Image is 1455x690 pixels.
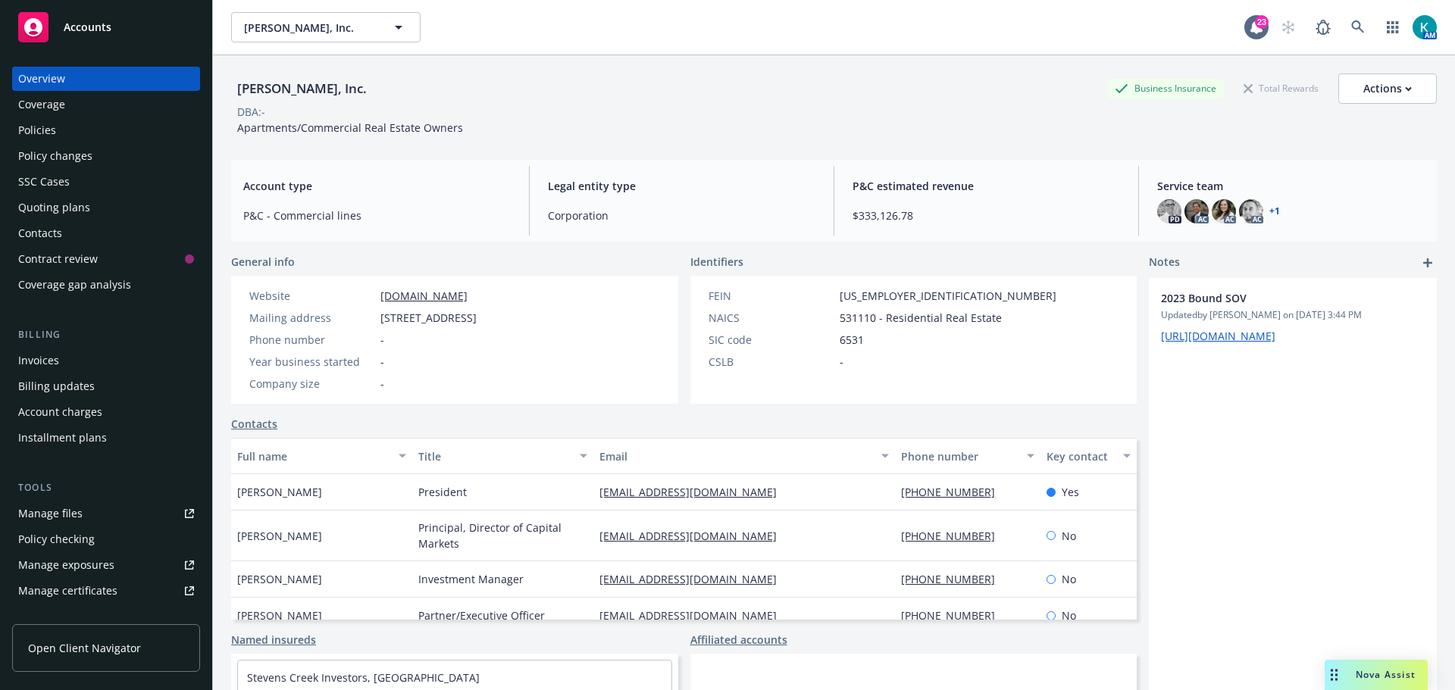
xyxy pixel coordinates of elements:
a: Manage exposures [12,553,200,577]
a: Contacts [231,416,277,432]
div: Billing [12,327,200,342]
a: Quoting plans [12,195,200,220]
div: Key contact [1047,448,1114,464]
span: Service team [1157,178,1425,194]
a: [URL][DOMAIN_NAME] [1161,329,1275,343]
span: Identifiers [690,254,743,270]
button: Phone number [895,438,1040,474]
div: Website [249,288,374,304]
span: Yes [1062,484,1079,500]
span: Notes [1149,254,1180,272]
span: [STREET_ADDRESS] [380,310,477,326]
button: Full name [231,438,412,474]
a: Report a Bug [1308,12,1338,42]
span: President [418,484,467,500]
a: Accounts [12,6,200,48]
span: Investment Manager [418,571,524,587]
a: Switch app [1378,12,1408,42]
a: [DOMAIN_NAME] [380,289,468,303]
span: Updated by [PERSON_NAME] on [DATE] 3:44 PM [1161,308,1425,322]
div: Billing updates [18,374,95,398]
span: - [380,376,384,392]
a: Manage certificates [12,579,200,603]
span: Partner/Executive Officer [418,607,545,623]
button: Key contact [1040,438,1137,474]
a: [PHONE_NUMBER] [901,529,1007,543]
div: Contract review [18,247,98,271]
div: Coverage [18,92,65,117]
a: [EMAIL_ADDRESS][DOMAIN_NAME] [599,608,789,623]
a: Policy changes [12,144,200,168]
a: Named insureds [231,632,316,648]
a: [EMAIL_ADDRESS][DOMAIN_NAME] [599,485,789,499]
div: 2023 Bound SOVUpdatedby [PERSON_NAME] on [DATE] 3:44 PM[URL][DOMAIN_NAME] [1149,278,1437,356]
div: Account charges [18,400,102,424]
a: Installment plans [12,426,200,450]
div: SIC code [709,332,834,348]
div: NAICS [709,310,834,326]
div: 23 [1255,15,1269,29]
div: Company size [249,376,374,392]
a: Manage files [12,501,200,526]
span: 2023 Bound SOV [1161,290,1385,306]
div: Coverage gap analysis [18,273,131,297]
div: Year business started [249,354,374,370]
span: [PERSON_NAME] [237,607,322,623]
a: [PHONE_NUMBER] [901,485,1007,499]
a: [EMAIL_ADDRESS][DOMAIN_NAME] [599,529,789,543]
div: Contacts [18,221,62,245]
a: Search [1343,12,1373,42]
span: [PERSON_NAME] [237,571,322,587]
div: Tools [12,480,200,495]
div: DBA: - [237,104,265,120]
a: Contract review [12,247,200,271]
div: Full name [237,448,390,464]
span: [PERSON_NAME] [237,528,322,544]
a: Overview [12,67,200,91]
a: Contacts [12,221,200,245]
a: Affiliated accounts [690,632,787,648]
img: photo [1157,199,1181,223]
div: Title [418,448,571,464]
a: SSC Cases [12,170,200,194]
div: Total Rewards [1236,79,1326,98]
div: Invoices [18,348,59,373]
span: - [380,354,384,370]
div: Email [599,448,872,464]
a: Coverage gap analysis [12,273,200,297]
div: Business Insurance [1107,79,1224,98]
a: Account charges [12,400,200,424]
a: Coverage [12,92,200,117]
span: Open Client Navigator [28,640,141,656]
span: General info [231,254,295,270]
div: Manage claims [18,604,95,629]
span: No [1062,607,1076,623]
a: Invoices [12,348,200,373]
span: - [840,354,843,370]
a: Policy checking [12,527,200,551]
div: Phone number [901,448,1017,464]
div: Actions [1363,74,1412,103]
a: Start snowing [1273,12,1303,42]
span: Nova Assist [1356,668,1416,681]
button: Nova Assist [1325,660,1428,690]
a: add [1419,254,1437,272]
button: Email [593,438,895,474]
div: SSC Cases [18,170,70,194]
span: No [1062,528,1076,544]
div: Policy checking [18,527,95,551]
div: Manage certificates [18,579,117,603]
button: Title [412,438,593,474]
span: P&C estimated revenue [853,178,1120,194]
div: [PERSON_NAME], Inc. [231,79,373,98]
button: Actions [1338,73,1437,104]
div: Policy changes [18,144,92,168]
span: 6531 [840,332,864,348]
span: $333,126.78 [853,208,1120,223]
div: Drag to move [1325,660,1344,690]
span: Accounts [64,21,111,33]
span: Principal, Director of Capital Markets [418,520,587,551]
span: - [380,332,384,348]
img: photo [1239,199,1263,223]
